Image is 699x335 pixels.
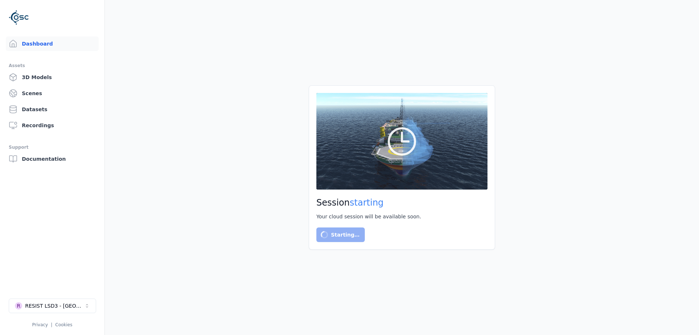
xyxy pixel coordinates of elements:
[25,302,84,309] div: RESIST LSD3 - [GEOGRAPHIC_DATA]
[6,152,99,166] a: Documentation
[9,143,96,152] div: Support
[6,70,99,85] a: 3D Models
[32,322,48,327] a: Privacy
[6,86,99,101] a: Scenes
[6,102,99,117] a: Datasets
[316,213,487,220] div: Your cloud session will be available soon.
[6,118,99,133] a: Recordings
[6,36,99,51] a: Dashboard
[9,61,96,70] div: Assets
[9,299,96,313] button: Select a workspace
[316,227,365,242] button: Starting…
[350,198,384,208] span: starting
[15,302,22,309] div: R
[9,7,29,28] img: Logo
[51,322,52,327] span: |
[55,322,72,327] a: Cookies
[316,197,487,209] h2: Session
